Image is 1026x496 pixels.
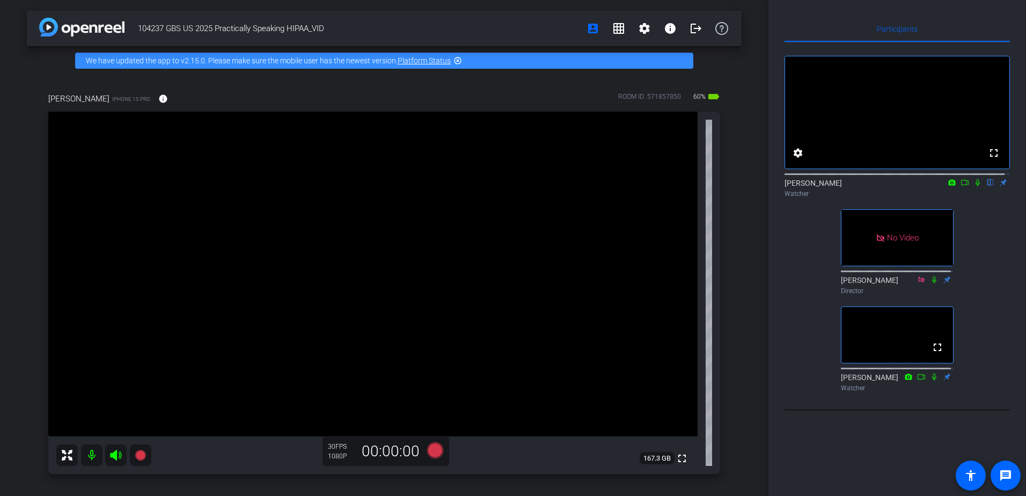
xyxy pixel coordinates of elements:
[877,25,918,33] span: Participants
[999,469,1012,482] mat-icon: message
[690,22,702,35] mat-icon: logout
[841,286,954,296] div: Director
[618,92,681,107] div: ROOM ID: 571857850
[328,442,355,451] div: 30
[792,147,804,159] mat-icon: settings
[612,22,625,35] mat-icon: grid_on
[841,275,954,296] div: [PERSON_NAME]
[355,442,427,461] div: 00:00:00
[785,178,1010,199] div: [PERSON_NAME]
[841,372,954,393] div: [PERSON_NAME]
[48,93,109,105] span: [PERSON_NAME]
[75,53,693,69] div: We have updated the app to v2.15.0. Please make sure the mobile user has the newest version.
[638,22,651,35] mat-icon: settings
[335,443,347,450] span: FPS
[984,177,997,187] mat-icon: flip
[112,95,150,103] span: iPhone 15 Pro
[39,18,124,37] img: app-logo
[398,56,451,65] a: Platform Status
[887,233,919,243] span: No Video
[453,56,462,65] mat-icon: highlight_off
[676,452,688,465] mat-icon: fullscreen
[707,90,720,103] mat-icon: battery_std
[785,189,1010,199] div: Watcher
[138,18,580,39] span: 104237 GBS US 2025 Practically Speaking HIPAA_VID
[841,383,954,393] div: Watcher
[640,452,675,465] span: 167.3 GB
[692,88,707,105] span: 60%
[664,22,677,35] mat-icon: info
[158,94,168,104] mat-icon: info
[987,147,1000,159] mat-icon: fullscreen
[328,452,355,461] div: 1080P
[587,22,599,35] mat-icon: account_box
[931,341,944,354] mat-icon: fullscreen
[964,469,977,482] mat-icon: accessibility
